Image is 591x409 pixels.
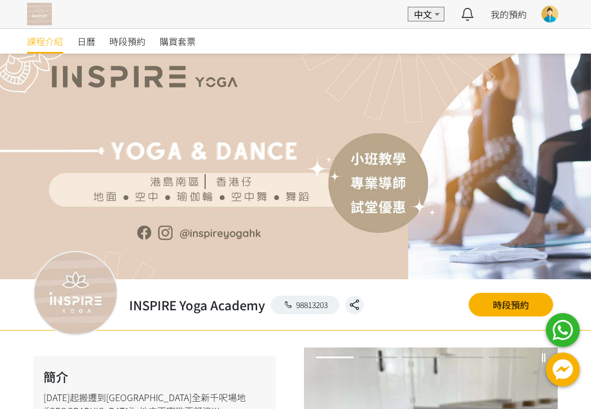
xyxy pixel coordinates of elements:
a: 時段預約 [109,29,145,54]
h2: INSPIRE Yoga Academy [129,296,265,314]
a: 98813203 [271,296,339,314]
span: 日曆 [77,34,95,48]
img: T57dtJh47iSJKDtQ57dN6xVUMYY2M0XQuGF02OI4.png [27,3,52,25]
a: 日曆 [77,29,95,54]
a: 我的預約 [491,7,527,21]
a: 購買套票 [160,29,196,54]
span: 課程介紹 [27,34,63,48]
span: 時段預約 [109,34,145,48]
h2: 簡介 [43,367,266,386]
a: 課程介紹 [27,29,63,54]
a: 時段預約 [469,293,553,316]
span: 購買套票 [160,34,196,48]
